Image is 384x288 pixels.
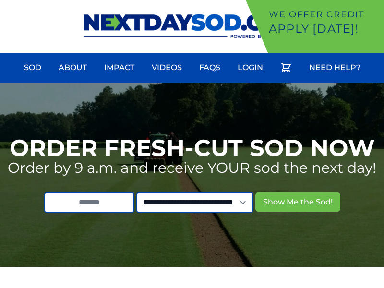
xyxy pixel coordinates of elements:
[269,8,380,21] p: We offer Credit
[98,56,140,79] a: Impact
[269,21,380,36] p: Apply [DATE]!
[303,56,366,79] a: Need Help?
[8,159,376,177] p: Order by 9 a.m. and receive YOUR sod the next day!
[255,192,340,212] button: Show Me the Sod!
[53,56,93,79] a: About
[232,56,269,79] a: Login
[10,136,375,159] h1: Order Fresh-Cut Sod Now
[193,56,226,79] a: FAQs
[146,56,188,79] a: Videos
[18,56,47,79] a: Sod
